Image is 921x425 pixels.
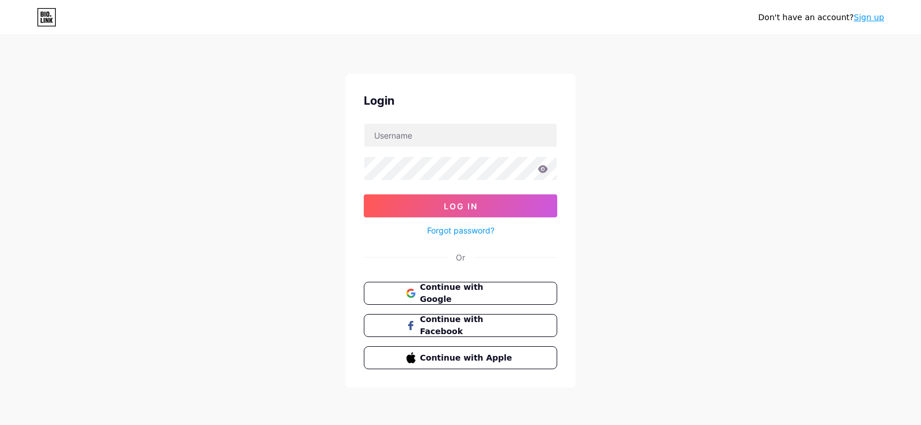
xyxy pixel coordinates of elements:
a: Sign up [854,13,884,22]
button: Continue with Apple [364,346,557,369]
span: Continue with Google [420,281,515,305]
div: Login [364,92,557,109]
span: Continue with Apple [420,352,515,364]
button: Continue with Facebook [364,314,557,337]
a: Forgot password? [427,224,494,236]
span: Log In [444,201,478,211]
input: Username [364,124,557,147]
div: Don't have an account? [758,12,884,24]
button: Log In [364,194,557,217]
div: Or [456,251,465,263]
span: Continue with Facebook [420,313,515,338]
button: Continue with Google [364,282,557,305]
